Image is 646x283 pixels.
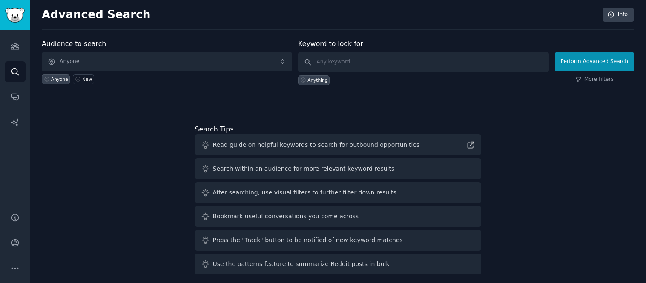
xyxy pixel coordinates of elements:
[298,52,548,72] input: Any keyword
[307,77,327,83] div: Anything
[195,125,234,133] label: Search Tips
[213,164,395,173] div: Search within an audience for more relevant keyword results
[575,76,614,83] a: More filters
[42,8,598,22] h2: Advanced Search
[213,212,359,221] div: Bookmark useful conversations you come across
[213,260,390,269] div: Use the patterns feature to summarize Reddit posts in bulk
[42,52,292,71] button: Anyone
[51,76,68,82] div: Anyone
[213,236,403,245] div: Press the "Track" button to be notified of new keyword matches
[5,8,25,23] img: GummySearch logo
[42,40,106,48] label: Audience to search
[73,74,94,84] a: New
[555,52,634,71] button: Perform Advanced Search
[298,40,363,48] label: Keyword to look for
[82,76,92,82] div: New
[603,8,634,22] a: Info
[213,188,396,197] div: After searching, use visual filters to further filter down results
[213,140,420,149] div: Read guide on helpful keywords to search for outbound opportunities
